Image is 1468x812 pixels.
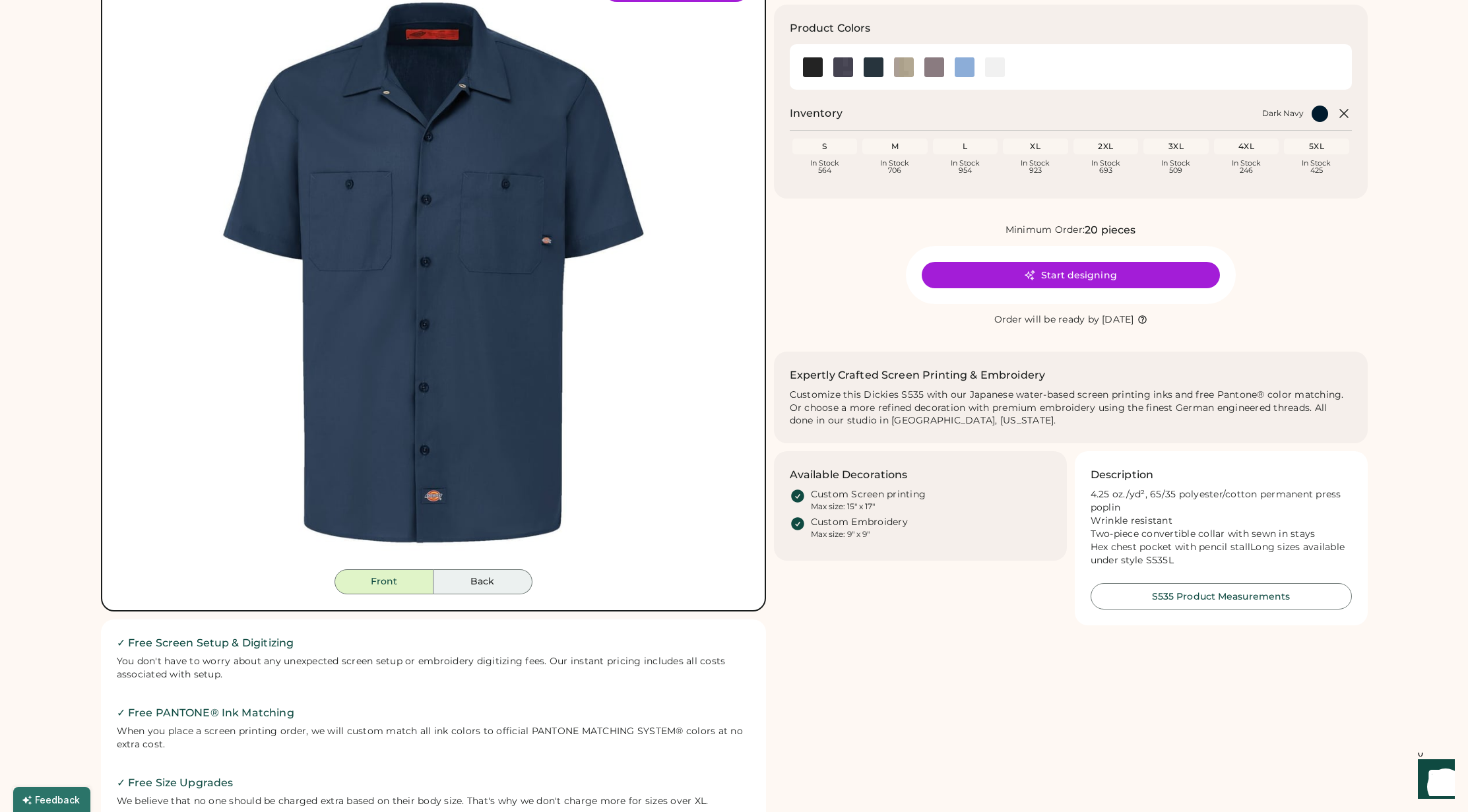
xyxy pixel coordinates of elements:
[894,57,914,77] img: Desert Sand Swatch Image
[433,569,532,594] button: Back
[335,569,433,594] button: Front
[811,516,908,529] div: Custom Embroidery
[924,57,944,77] img: Graphite Grey Swatch Image
[1287,160,1347,174] div: In Stock 425
[811,529,870,540] div: Max size: 9" x 9"
[1217,141,1277,152] div: 4XL
[795,160,855,174] div: In Stock 564
[1076,141,1136,152] div: 2XL
[985,57,1005,77] div: White
[795,141,855,152] div: S
[936,141,996,152] div: L
[790,389,1352,428] div: Customize this Dickies S535 with our Japanese water-based screen printing inks and free Pantone® ...
[1005,141,1066,152] div: XL
[864,57,883,77] div: Dark Navy
[1146,160,1206,174] div: In Stock 509
[803,57,823,77] div: Black
[894,57,914,77] div: Desert Sand
[1102,313,1134,327] div: [DATE]
[1005,160,1066,174] div: In Stock 923
[1005,224,1085,237] div: Minimum Order:
[955,57,974,77] div: Light Blue
[1091,583,1352,609] button: S535 Product Measurements
[1405,753,1462,809] iframe: Front Chat
[833,57,853,77] div: Dark Charcoal
[985,57,1005,77] img: White Swatch Image
[1091,488,1352,567] div: 4.25 oz./yd², 65/35 polyester/cotton permanent press poplin Wrinkle resistant Two-piece convertib...
[994,313,1100,327] div: Order will be ready by
[811,488,926,501] div: Custom Screen printing
[811,501,875,512] div: Max size: 15" x 17"
[1262,108,1304,119] div: Dark Navy
[117,655,750,681] div: You don't have to worry about any unexpected screen setup or embroidery digitizing fees. Our inst...
[117,725,750,751] div: When you place a screen printing order, we will custom match all ink colors to official PANTONE M...
[790,467,908,483] h3: Available Decorations
[1217,160,1277,174] div: In Stock 246
[1287,141,1347,152] div: 5XL
[117,705,750,721] h2: ✓ Free PANTONE® Ink Matching
[864,57,883,77] img: Dark Navy Swatch Image
[117,775,750,791] h2: ✓ Free Size Upgrades
[1085,222,1135,238] div: 20 pieces
[803,57,823,77] img: Black Swatch Image
[1076,160,1136,174] div: In Stock 693
[790,367,1046,383] h2: Expertly Crafted Screen Printing & Embroidery
[924,57,944,77] div: Graphite Grey
[790,106,843,121] h2: Inventory
[117,635,750,651] h2: ✓ Free Screen Setup & Digitizing
[1146,141,1206,152] div: 3XL
[865,141,925,152] div: M
[790,20,871,36] h3: Product Colors
[865,160,925,174] div: In Stock 706
[922,262,1220,288] button: Start designing
[936,160,996,174] div: In Stock 954
[1091,467,1154,483] h3: Description
[955,57,974,77] img: Light Blue Swatch Image
[833,57,853,77] img: Dark Charcoal Swatch Image
[117,795,750,808] div: We believe that no one should be charged extra based on their body size. That's why we don't char...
